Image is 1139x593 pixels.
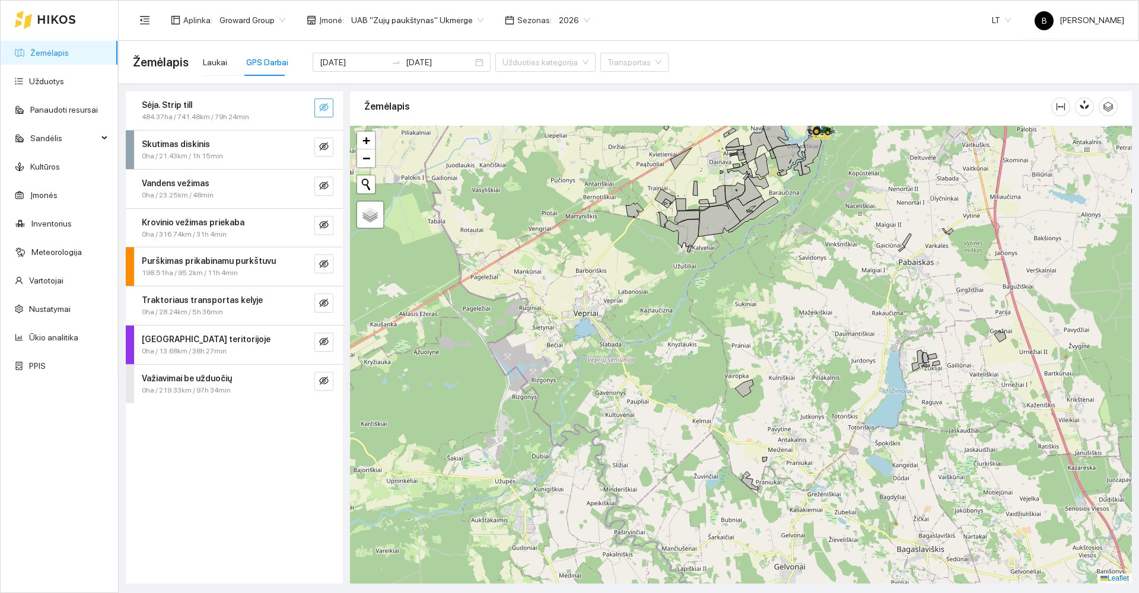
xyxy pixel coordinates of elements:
[142,256,276,266] strong: Purškimas prikabinamu purkštuvu
[183,14,212,27] span: Aplinka :
[362,151,370,165] span: −
[357,202,383,228] a: Layers
[319,259,329,270] span: eye-invisible
[314,216,333,235] button: eye-invisible
[505,15,514,25] span: calendar
[319,298,329,310] span: eye-invisible
[406,56,473,69] input: Pabaigos data
[133,53,189,72] span: Žemėlapis
[307,15,316,25] span: shop
[357,132,375,149] a: Zoom in
[29,333,78,342] a: Ūkio analitika
[142,307,223,318] span: 0ha / 28.24km / 5h 36min
[142,295,263,305] strong: Traktoriaus transportas kelyje
[142,190,214,201] span: 0ha / 23.25km / 48min
[314,372,333,391] button: eye-invisible
[126,170,343,208] div: Vandens vežimas0ha / 23.25km / 48mineye-invisible
[139,15,150,25] span: menu-fold
[126,130,343,169] div: Skutimas diskinis0ha / 21.43km / 1h 15mineye-invisible
[31,247,82,257] a: Meteorologija
[351,11,483,29] span: UAB "Zujų paukštynas" Ukmerge
[29,276,63,285] a: Vartotojai
[203,56,227,69] div: Laukai
[126,209,343,247] div: Krovinio vežimas priekaba0ha / 316.74km / 31h 4mineye-invisible
[1100,574,1129,582] a: Leaflet
[314,254,333,273] button: eye-invisible
[1052,102,1070,111] span: column-width
[319,14,344,27] span: Įmonė :
[992,11,1011,29] span: LT
[142,100,192,110] strong: Sėja. Strip till
[126,326,343,364] div: [GEOGRAPHIC_DATA] teritorijoje0ha / 13.68km / 38h 27mineye-invisible
[29,304,71,314] a: Nustatymai
[314,333,333,352] button: eye-invisible
[133,8,157,32] button: menu-fold
[30,48,69,58] a: Žemėlapis
[30,105,98,114] a: Panaudoti resursai
[314,177,333,196] button: eye-invisible
[1042,11,1047,30] span: B
[142,111,249,123] span: 484.37ha / 741.48km / 79h 24min
[319,103,329,114] span: eye-invisible
[314,294,333,313] button: eye-invisible
[30,162,60,171] a: Kultūros
[357,176,375,193] button: Initiate a new search
[126,91,343,130] div: Sėja. Strip till484.37ha / 741.48km / 79h 24mineye-invisible
[30,126,98,150] span: Sandėlis
[319,337,329,348] span: eye-invisible
[246,56,288,69] div: GPS Darbai
[1051,97,1070,116] button: column-width
[142,334,271,344] strong: [GEOGRAPHIC_DATA] teritorijoje
[142,218,244,227] strong: Krovinio vežimas priekaba
[319,376,329,387] span: eye-invisible
[126,365,343,403] div: Važiavimai be užduočių0ha / 219.33km / 97h 34mineye-invisible
[219,11,285,29] span: Groward Group
[142,139,210,149] strong: Skutimas diskinis
[319,220,329,231] span: eye-invisible
[126,247,343,286] div: Purškimas prikabinamu purkštuvu198.51ha / 95.2km / 11h 4mineye-invisible
[31,219,72,228] a: Inventorius
[142,178,209,188] strong: Vandens vežimas
[142,151,223,162] span: 0ha / 21.43km / 1h 15min
[320,56,387,69] input: Pradžios data
[126,286,343,325] div: Traktoriaus transportas kelyje0ha / 28.24km / 5h 36mineye-invisible
[314,98,333,117] button: eye-invisible
[142,267,238,279] span: 198.51ha / 95.2km / 11h 4min
[392,58,401,67] span: swap-right
[559,11,590,29] span: 2026
[29,76,64,86] a: Užduotys
[357,149,375,167] a: Zoom out
[30,190,58,200] a: Įmonės
[517,14,552,27] span: Sezonas :
[1035,15,1124,25] span: [PERSON_NAME]
[29,361,46,371] a: PPIS
[171,15,180,25] span: layout
[364,90,1051,123] div: Žemėlapis
[319,142,329,153] span: eye-invisible
[314,138,333,157] button: eye-invisible
[142,346,227,357] span: 0ha / 13.68km / 38h 27min
[142,374,232,383] strong: Važiavimai be užduočių
[392,58,401,67] span: to
[142,385,231,396] span: 0ha / 219.33km / 97h 34min
[362,133,370,148] span: +
[319,181,329,192] span: eye-invisible
[142,229,227,240] span: 0ha / 316.74km / 31h 4min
